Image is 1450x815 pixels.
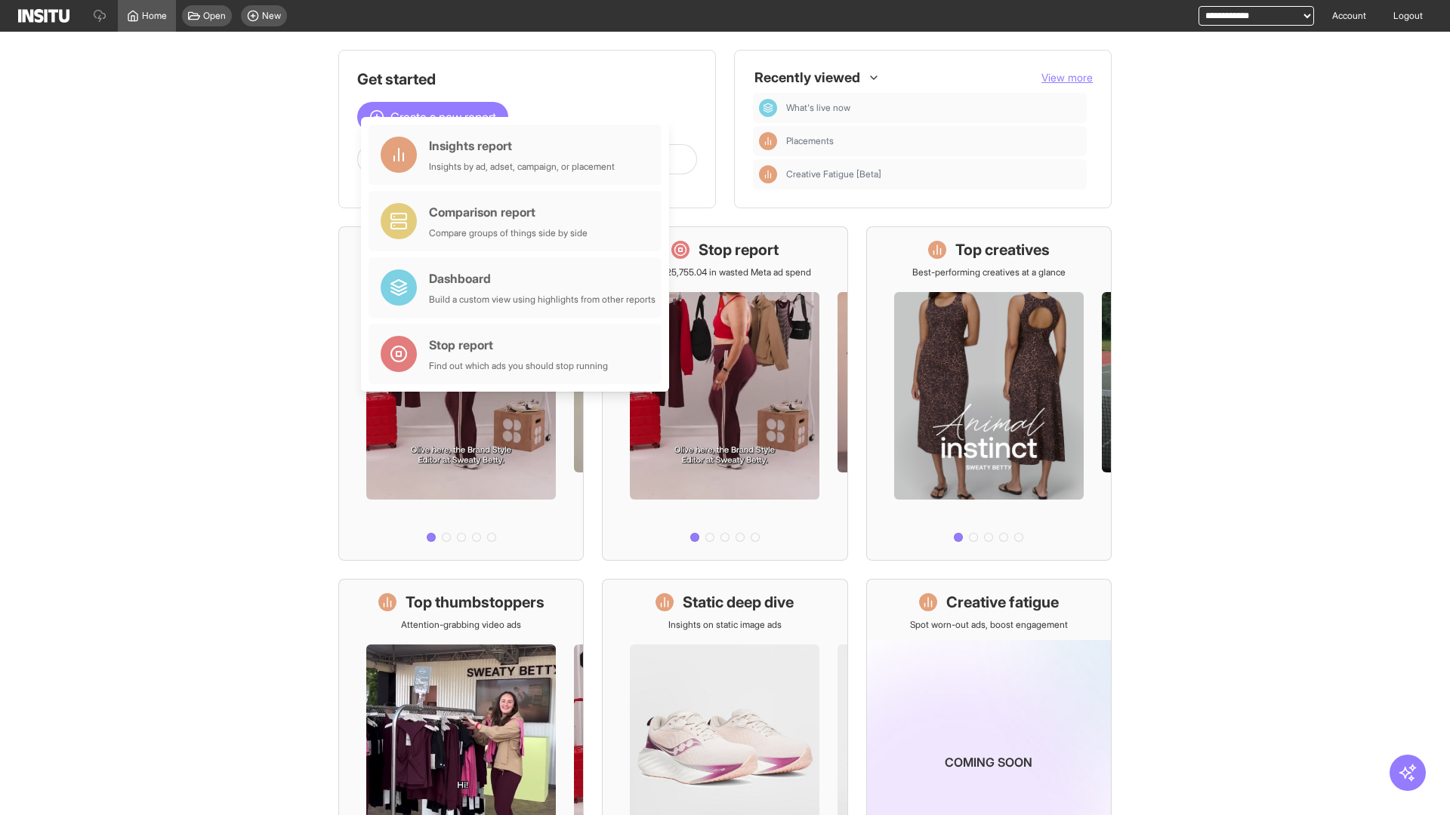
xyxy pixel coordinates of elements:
div: Insights [759,132,777,150]
h1: Top creatives [955,239,1050,260]
div: Find out which ads you should stop running [429,360,608,372]
div: Dashboard [759,99,777,117]
img: Logo [18,9,69,23]
p: Attention-grabbing video ads [401,619,521,631]
span: View more [1041,71,1093,84]
div: Comparison report [429,203,588,221]
button: View more [1041,70,1093,85]
span: Placements [786,135,834,147]
span: Open [203,10,226,22]
a: What's live nowSee all active ads instantly [338,226,584,561]
div: Insights by ad, adset, campaign, or placement [429,161,615,173]
span: Create a new report [390,108,496,126]
div: Stop report [429,336,608,354]
h1: Top thumbstoppers [406,592,545,613]
div: Build a custom view using highlights from other reports [429,294,656,306]
span: New [262,10,281,22]
h1: Stop report [699,239,779,260]
p: Best-performing creatives at a glance [912,266,1066,278]
div: Insights report [429,137,615,155]
div: Dashboard [429,269,656,288]
p: Insights on static image ads [668,619,782,631]
p: Save £25,755.04 in wasted Meta ad spend [639,266,811,278]
a: Stop reportSave £25,755.04 in wasted Meta ad spend [602,226,847,561]
span: Creative Fatigue [Beta] [786,168,881,180]
span: Placements [786,135,1081,147]
span: What's live now [786,102,850,114]
a: Top creativesBest-performing creatives at a glance [866,226,1112,561]
button: Create a new report [357,102,508,132]
span: What's live now [786,102,1081,114]
h1: Get started [357,69,697,90]
div: Compare groups of things side by side [429,227,588,239]
div: Insights [759,165,777,183]
span: Creative Fatigue [Beta] [786,168,1081,180]
h1: Static deep dive [683,592,794,613]
span: Home [142,10,167,22]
